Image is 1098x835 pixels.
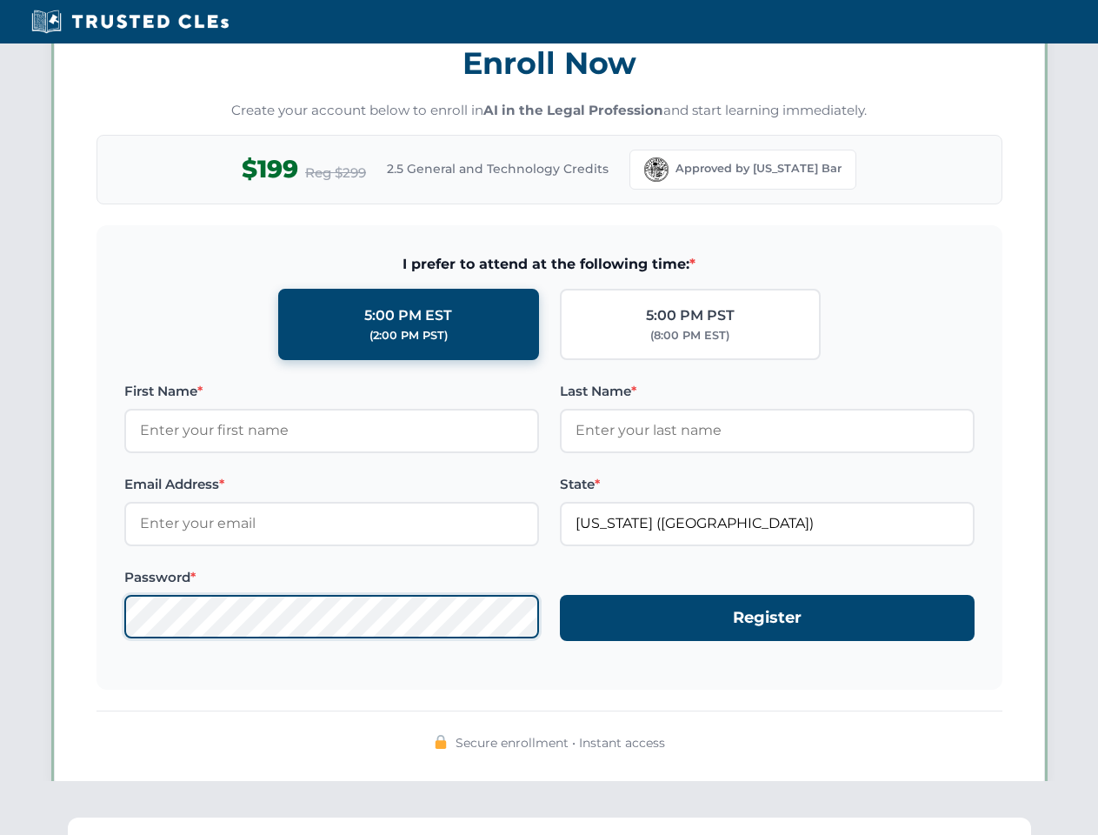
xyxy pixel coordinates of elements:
[96,101,1002,121] p: Create your account below to enroll in and start learning immediately.
[369,327,448,344] div: (2:00 PM PST)
[675,160,842,177] span: Approved by [US_STATE] Bar
[124,409,539,452] input: Enter your first name
[644,157,669,182] img: Florida Bar
[242,150,298,189] span: $199
[305,163,366,184] span: Reg $299
[646,304,735,327] div: 5:00 PM PST
[124,567,539,588] label: Password
[124,474,539,495] label: Email Address
[124,502,539,545] input: Enter your email
[124,253,975,276] span: I prefer to attend at the following time:
[650,327,729,344] div: (8:00 PM EST)
[124,381,539,402] label: First Name
[26,9,234,35] img: Trusted CLEs
[560,381,975,402] label: Last Name
[560,474,975,495] label: State
[364,304,452,327] div: 5:00 PM EST
[96,36,1002,90] h3: Enroll Now
[483,102,663,118] strong: AI in the Legal Profession
[456,733,665,752] span: Secure enrollment • Instant access
[560,502,975,545] input: Florida (FL)
[387,159,609,178] span: 2.5 General and Technology Credits
[560,595,975,641] button: Register
[560,409,975,452] input: Enter your last name
[434,735,448,749] img: 🔒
